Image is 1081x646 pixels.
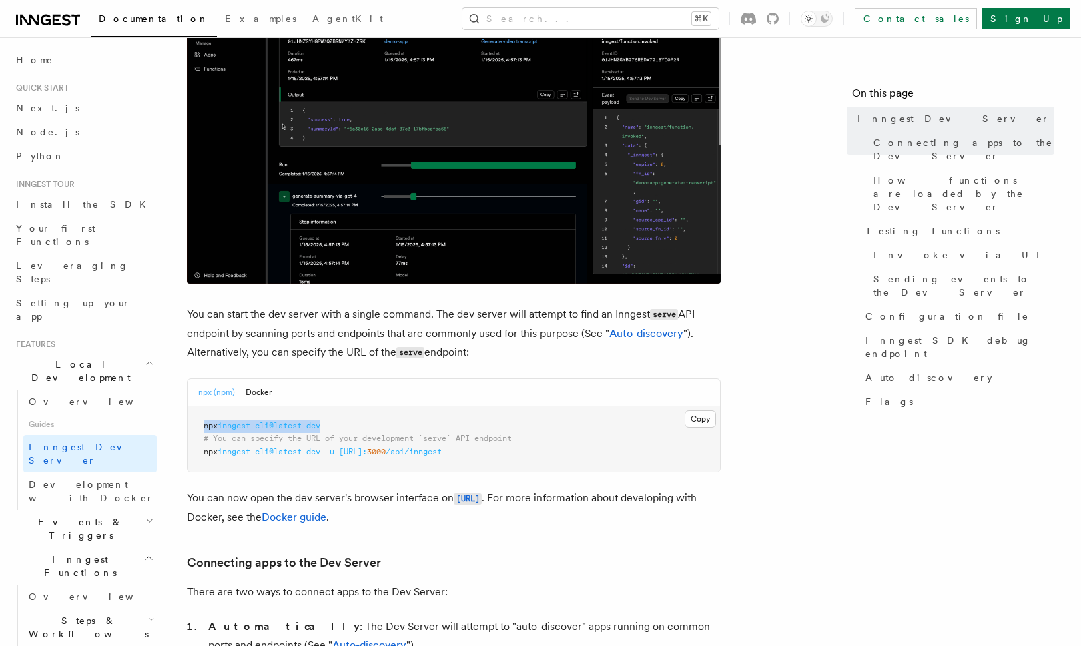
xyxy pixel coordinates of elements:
a: Leveraging Steps [11,254,157,291]
span: Testing functions [865,224,1000,238]
span: Leveraging Steps [16,260,129,284]
span: inngest-cli@latest [218,421,302,430]
code: serve [396,347,424,358]
button: Toggle dark mode [801,11,833,27]
span: inngest-cli@latest [218,447,302,456]
a: Node.js [11,120,157,144]
span: -u [325,447,334,456]
a: Overview [23,390,157,414]
span: Guides [23,414,157,435]
span: Configuration file [865,310,1029,323]
button: Copy [685,410,716,428]
a: Your first Functions [11,216,157,254]
code: [URL] [454,493,482,505]
span: Inngest tour [11,179,75,190]
strong: Automatically [208,620,360,633]
span: Invoke via UI [873,248,1051,262]
span: Connecting apps to the Dev Server [873,136,1054,163]
span: Overview [29,396,166,407]
span: How functions are loaded by the Dev Server [873,174,1054,214]
a: Testing functions [860,219,1054,243]
button: Inngest Functions [11,547,157,585]
span: Quick start [11,83,69,93]
a: Auto-discovery [860,366,1054,390]
a: How functions are loaded by the Dev Server [868,168,1054,219]
span: Inngest Dev Server [857,112,1050,125]
span: Install the SDK [16,199,154,210]
a: Inngest SDK debug endpoint [860,328,1054,366]
span: Flags [865,395,913,408]
span: Node.js [16,127,79,137]
button: Steps & Workflows [23,609,157,646]
span: Development with Docker [29,479,154,503]
a: Python [11,144,157,168]
span: /api/inngest [386,447,442,456]
span: Sending events to the Dev Server [873,272,1054,299]
span: Documentation [99,13,209,24]
a: [URL] [454,491,482,504]
a: Docker guide [262,511,326,523]
button: npx (npm) [198,379,235,406]
kbd: ⌘K [692,12,711,25]
a: AgentKit [304,4,391,36]
span: npx [204,447,218,456]
a: Home [11,48,157,72]
span: AgentKit [312,13,383,24]
a: Contact sales [855,8,977,29]
a: Flags [860,390,1054,414]
span: Setting up your app [16,298,131,322]
span: Your first Functions [16,223,95,247]
a: Inngest Dev Server [23,435,157,472]
span: Local Development [11,358,145,384]
span: Examples [225,13,296,24]
a: Sending events to the Dev Server [868,267,1054,304]
div: Local Development [11,390,157,510]
a: Connecting apps to the Dev Server [187,553,381,572]
a: Auto-discovery [609,327,683,340]
span: dev [306,421,320,430]
button: Local Development [11,352,157,390]
a: Next.js [11,96,157,120]
button: Search...⌘K [462,8,719,29]
span: Inngest SDK debug endpoint [865,334,1054,360]
span: Events & Triggers [11,515,145,542]
span: [URL]: [339,447,367,456]
span: Steps & Workflows [23,614,149,641]
span: 3000 [367,447,386,456]
a: Overview [23,585,157,609]
span: Next.js [16,103,79,113]
span: Inngest Functions [11,553,144,579]
code: serve [650,309,678,320]
a: Inngest Dev Server [852,107,1054,131]
button: Docker [246,379,272,406]
p: You can now open the dev server's browser interface on . For more information about developing wi... [187,489,721,527]
span: Inngest Dev Server [29,442,143,466]
a: Development with Docker [23,472,157,510]
span: Features [11,339,55,350]
span: Overview [29,591,166,602]
a: Setting up your app [11,291,157,328]
span: Auto-discovery [865,371,992,384]
span: # You can specify the URL of your development `serve` API endpoint [204,434,512,443]
a: Invoke via UI [868,243,1054,267]
a: Install the SDK [11,192,157,216]
a: Documentation [91,4,217,37]
span: Home [16,53,53,67]
span: dev [306,447,320,456]
a: Sign Up [982,8,1070,29]
a: Connecting apps to the Dev Server [868,131,1054,168]
p: You can start the dev server with a single command. The dev server will attempt to find an Innges... [187,305,721,362]
a: Examples [217,4,304,36]
button: Events & Triggers [11,510,157,547]
span: Python [16,151,65,161]
h4: On this page [852,85,1054,107]
p: There are two ways to connect apps to the Dev Server: [187,583,721,601]
span: npx [204,421,218,430]
a: Configuration file [860,304,1054,328]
